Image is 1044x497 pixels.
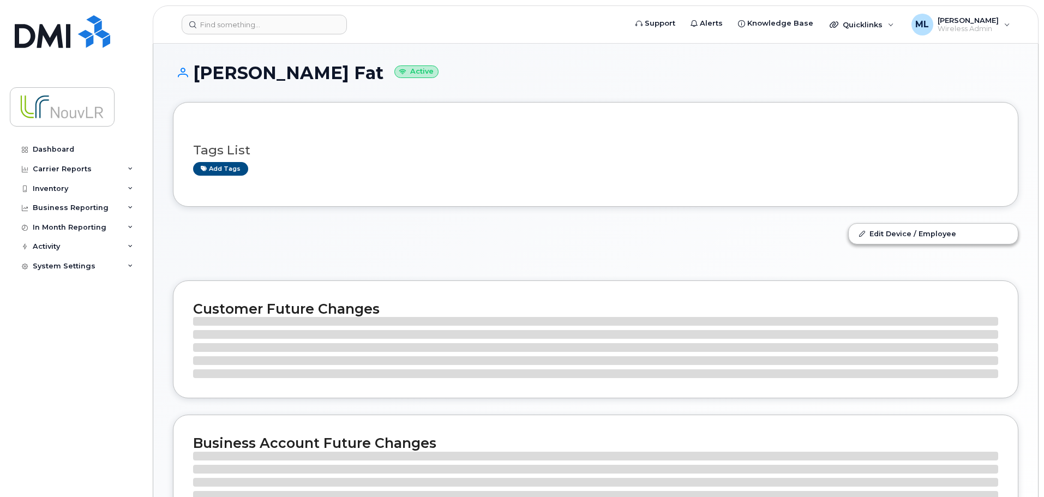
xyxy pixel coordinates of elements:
small: Active [394,65,439,78]
h1: [PERSON_NAME] Fat [173,63,1018,82]
h3: Tags List [193,143,998,157]
h2: Customer Future Changes [193,301,998,317]
h2: Business Account Future Changes [193,435,998,451]
a: Add tags [193,162,248,176]
a: Edit Device / Employee [849,224,1018,243]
